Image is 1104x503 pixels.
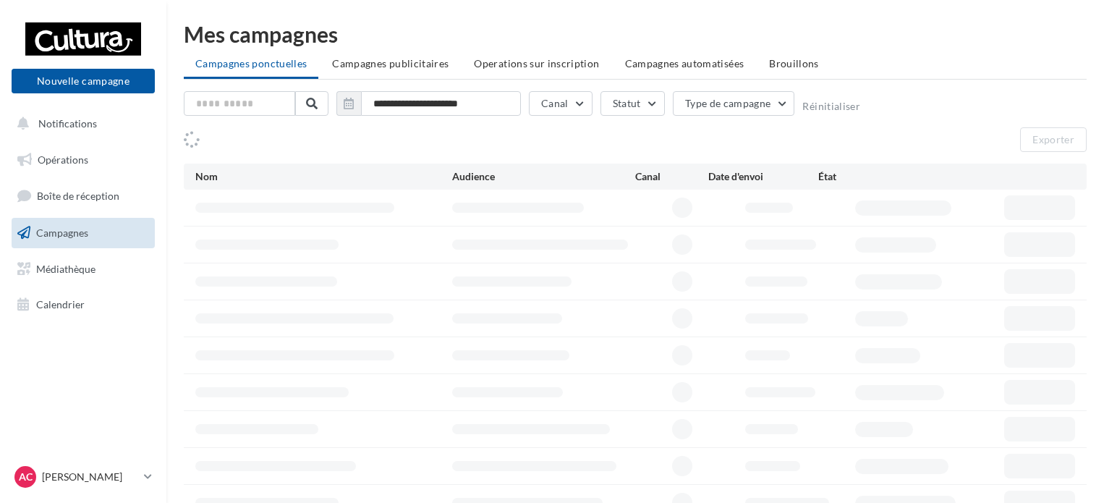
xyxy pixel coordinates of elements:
[529,91,593,116] button: Canal
[12,463,155,491] a: AC [PERSON_NAME]
[474,57,599,69] span: Operations sur inscription
[9,218,158,248] a: Campagnes
[9,254,158,284] a: Médiathèque
[184,23,1087,45] div: Mes campagnes
[9,289,158,320] a: Calendrier
[37,190,119,202] span: Boîte de réception
[625,57,744,69] span: Campagnes automatisées
[802,101,860,112] button: Réinitialiser
[635,169,708,184] div: Canal
[1020,127,1087,152] button: Exporter
[818,169,928,184] div: État
[769,57,819,69] span: Brouillons
[9,109,152,139] button: Notifications
[38,153,88,166] span: Opérations
[36,298,85,310] span: Calendrier
[36,262,95,274] span: Médiathèque
[708,169,818,184] div: Date d'envoi
[42,470,138,484] p: [PERSON_NAME]
[38,117,97,130] span: Notifications
[12,69,155,93] button: Nouvelle campagne
[9,145,158,175] a: Opérations
[9,180,158,211] a: Boîte de réception
[452,169,635,184] div: Audience
[332,57,449,69] span: Campagnes publicitaires
[673,91,795,116] button: Type de campagne
[36,227,88,239] span: Campagnes
[19,470,33,484] span: AC
[600,91,665,116] button: Statut
[195,169,452,184] div: Nom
